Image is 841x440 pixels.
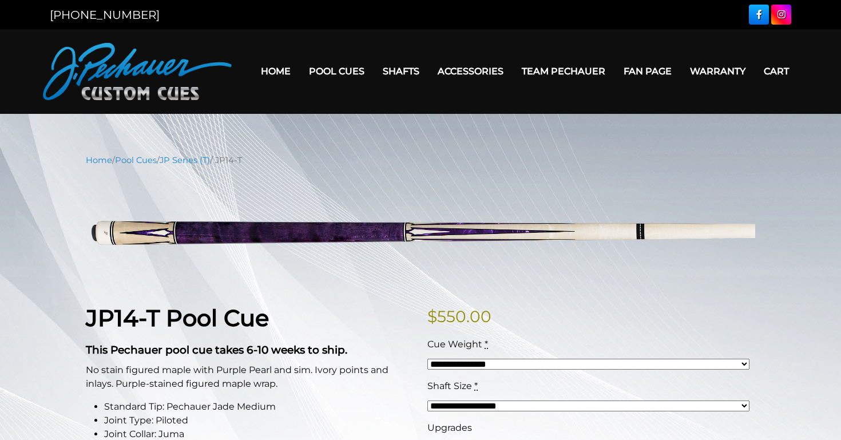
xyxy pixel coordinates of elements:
[429,57,513,86] a: Accessories
[104,414,414,427] li: Joint Type: Piloted
[86,154,755,167] nav: Breadcrumb
[427,307,437,326] span: $
[474,380,478,391] abbr: required
[86,343,347,356] strong: This Pechauer pool cue takes 6-10 weeks to ship.
[104,400,414,414] li: Standard Tip: Pechauer Jade Medium
[427,339,482,350] span: Cue Weight
[681,57,755,86] a: Warranty
[614,57,681,86] a: Fan Page
[50,8,160,22] a: [PHONE_NUMBER]
[427,380,472,391] span: Shaft Size
[427,422,472,433] span: Upgrades
[755,57,798,86] a: Cart
[513,57,614,86] a: Team Pechauer
[86,175,755,287] img: jp14-T.png
[160,155,210,165] a: JP Series (T)
[86,155,112,165] a: Home
[485,339,488,350] abbr: required
[86,304,269,332] strong: JP14-T Pool Cue
[86,363,414,391] p: No stain figured maple with Purple Pearl and sim. Ivory points and inlays. Purple-stained figured...
[43,43,232,100] img: Pechauer Custom Cues
[115,155,157,165] a: Pool Cues
[427,307,491,326] bdi: 550.00
[374,57,429,86] a: Shafts
[300,57,374,86] a: Pool Cues
[252,57,300,86] a: Home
